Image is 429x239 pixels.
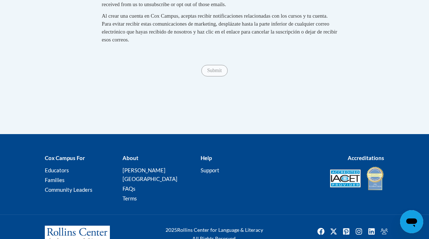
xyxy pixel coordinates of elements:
a: Support [201,167,219,173]
img: Pinterest icon [340,226,352,237]
a: FAQs [123,185,136,192]
b: Accreditations [348,155,384,161]
b: About [123,155,138,161]
img: Facebook icon [315,226,327,237]
img: Accredited IACET® Provider [330,169,361,187]
b: Help [201,155,212,161]
a: Community Leaders [45,186,93,193]
a: Families [45,177,65,183]
b: Cox Campus For [45,155,85,161]
a: Terms [123,195,137,202]
img: LinkedIn icon [366,226,377,237]
a: Facebook Group [378,226,390,237]
a: Twitter [328,226,339,237]
a: Linkedin [366,226,377,237]
img: Twitter icon [328,226,339,237]
img: Facebook group icon [378,226,390,237]
a: Instagram [353,226,365,237]
a: Pinterest [340,226,352,237]
span: 2025 [166,227,177,233]
a: [PERSON_NAME][GEOGRAPHIC_DATA] [123,167,177,182]
iframe: Button to launch messaging window [400,210,423,233]
img: IDA® Accredited [366,166,384,191]
a: Facebook [315,226,327,237]
span: Al crear una cuenta en Cox Campus, aceptas recibir notificaciones relacionadas con los cursos y t... [102,13,337,43]
img: Instagram icon [353,226,365,237]
a: Educators [45,167,69,173]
